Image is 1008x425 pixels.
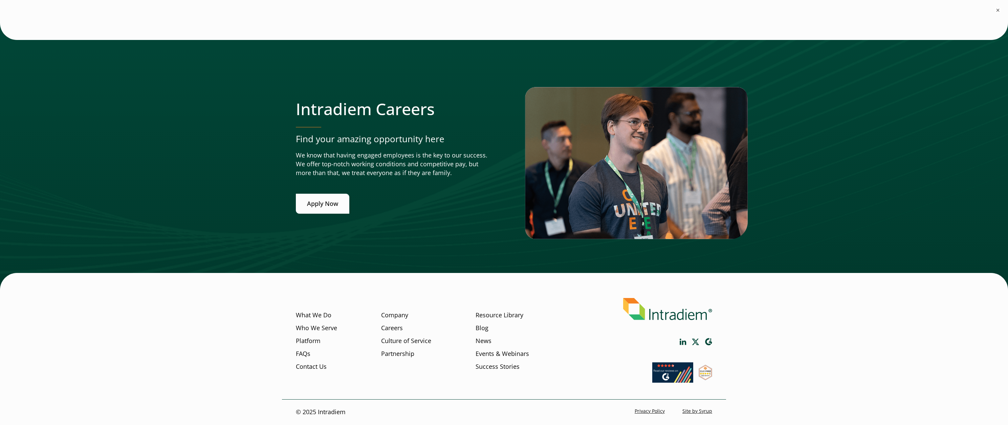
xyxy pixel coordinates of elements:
[635,408,665,415] a: Privacy Policy
[692,339,699,345] a: Link opens in a new window
[296,194,349,214] a: Apply Now
[296,311,331,320] a: What We Do
[705,338,712,346] a: Link opens in a new window
[296,349,310,358] a: FAQs
[381,349,414,358] a: Partnership
[381,324,403,333] a: Careers
[296,133,490,145] p: Find your amazing opportunity here
[680,339,686,345] a: Link opens in a new window
[296,324,337,333] a: Who We Serve
[296,362,327,371] a: Contact Us
[296,99,490,119] h2: Intradiem Careers
[476,311,523,320] a: Resource Library
[296,408,346,417] p: © 2025 Intradiem
[994,7,1001,14] button: ×
[296,151,490,177] p: We know that having engaged employees is the key to our success. We offer top-notch working condi...
[296,337,321,345] a: Platform
[652,362,693,383] img: Read our reviews on G2
[652,376,693,384] a: Link opens in a new window
[381,311,408,320] a: Company
[682,408,712,415] a: Site by Syrup
[476,362,520,371] a: Success Stories
[699,365,712,380] img: SourceForge User Reviews
[699,374,712,382] a: Link opens in a new window
[623,298,712,320] img: Intradiem
[381,337,431,345] a: Culture of Service
[476,324,488,333] a: Blog
[476,349,529,358] a: Events & Webinars
[476,337,491,345] a: News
